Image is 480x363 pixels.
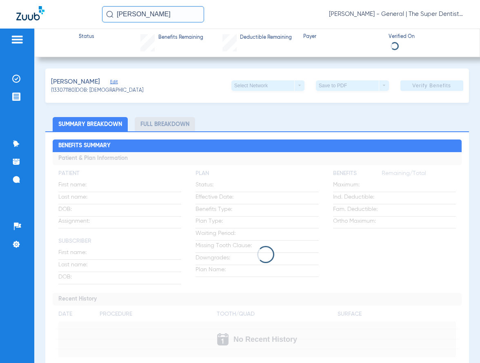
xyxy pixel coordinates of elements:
h2: Benefits Summary [53,139,462,153]
span: Payer [303,33,381,41]
img: Zuub Logo [16,6,44,20]
span: [PERSON_NAME] [51,77,100,87]
span: Benefits Remaining [158,34,203,42]
span: [PERSON_NAME] - General | The Super Dentists [329,10,464,18]
li: Full Breakdown [135,117,195,131]
span: Edit [110,79,118,87]
span: Status [79,33,94,41]
img: Search Icon [106,11,113,18]
span: Deductible Remaining [240,34,292,42]
iframe: Chat Widget [439,324,480,363]
li: Summary Breakdown [53,117,128,131]
input: Search for patients [102,6,204,22]
img: hamburger-icon [11,35,24,44]
span: (133071180) DOB: [DEMOGRAPHIC_DATA] [51,87,143,95]
span: Verified On [389,33,467,41]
